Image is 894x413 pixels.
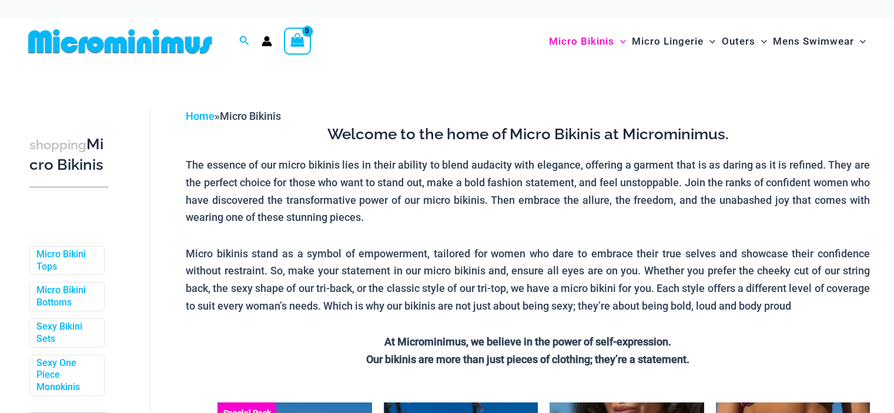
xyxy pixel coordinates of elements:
[614,26,626,56] span: Menu Toggle
[29,137,86,152] span: shopping
[186,110,281,122] span: »
[629,23,718,59] a: Micro LingerieMenu ToggleMenu Toggle
[366,353,689,365] strong: Our bikinis are more than just pieces of clothing; they’re a statement.
[24,28,217,55] img: MM SHOP LOGO FLAT
[36,321,95,345] a: Sexy Bikini Sets
[549,26,614,56] span: Micro Bikinis
[755,26,767,56] span: Menu Toggle
[36,249,95,273] a: Micro Bikini Tops
[186,110,215,122] a: Home
[220,110,281,122] span: Micro Bikinis
[854,26,866,56] span: Menu Toggle
[239,34,250,49] a: Search icon link
[36,284,95,309] a: Micro Bikini Bottoms
[262,36,272,46] a: Account icon link
[186,125,870,145] h3: Welcome to the home of Micro Bikinis at Microminimus.
[284,28,311,55] a: View Shopping Cart, empty
[29,135,109,175] h3: Micro Bikinis
[773,26,854,56] span: Mens Swimwear
[186,156,870,226] p: The essence of our micro bikinis lies in their ability to blend audacity with elegance, offering ...
[546,23,629,59] a: Micro BikinisMenu ToggleMenu Toggle
[770,23,869,59] a: Mens SwimwearMenu ToggleMenu Toggle
[544,22,870,61] nav: Site Navigation
[36,357,95,394] a: Sexy One Piece Monokinis
[722,26,755,56] span: Outers
[632,26,704,56] span: Micro Lingerie
[384,335,671,348] strong: At Microminimus, we believe in the power of self-expression.
[186,245,870,315] p: Micro bikinis stand as a symbol of empowerment, tailored for women who dare to embrace their true...
[719,23,770,59] a: OutersMenu ToggleMenu Toggle
[704,26,715,56] span: Menu Toggle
